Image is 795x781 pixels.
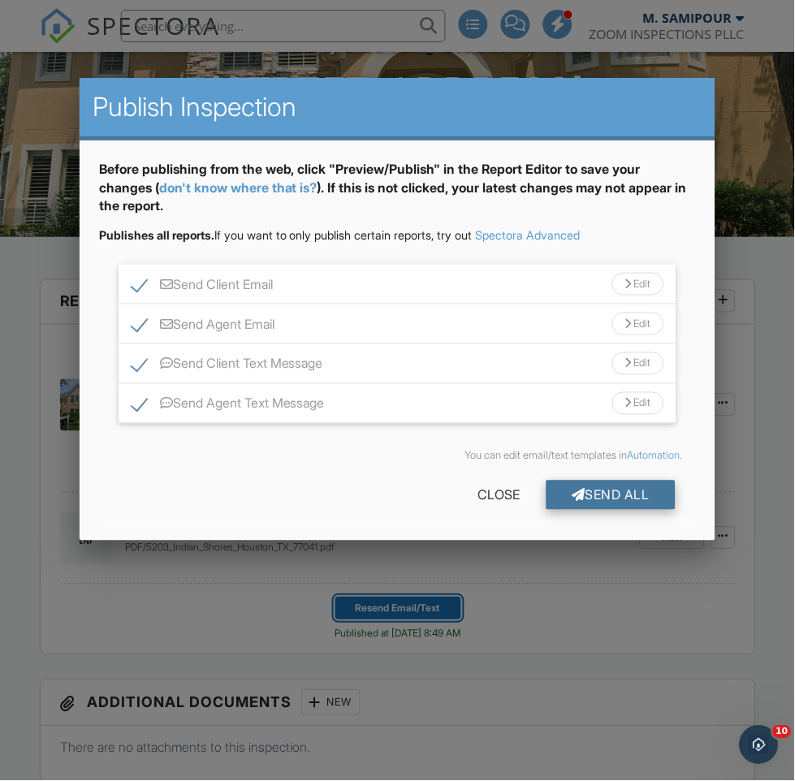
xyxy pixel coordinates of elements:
[452,481,547,510] div: Close
[612,392,664,415] div: Edit
[547,481,676,510] div: Send All
[132,317,274,337] label: Send Agent Email
[99,228,473,242] span: If you want to only publish certain reports, try out
[628,450,681,462] a: Automation
[93,91,702,123] h2: Publish Inspection
[773,726,792,739] span: 10
[132,396,325,416] label: Send Agent Text Message
[740,726,779,765] iframe: Intercom live chat
[112,450,683,463] div: You can edit email/text templates in .
[612,273,664,296] div: Edit
[132,277,273,297] label: Send Client Email
[476,228,581,242] a: Spectora Advanced
[132,356,323,377] label: Send Client Text Message
[99,228,214,242] strong: Publishes all reports.
[99,160,696,227] div: Before publishing from the web, click "Preview/Publish" in the Report Editor to save your changes...
[612,352,664,375] div: Edit
[612,313,664,335] div: Edit
[159,179,318,196] a: don't know where that is?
